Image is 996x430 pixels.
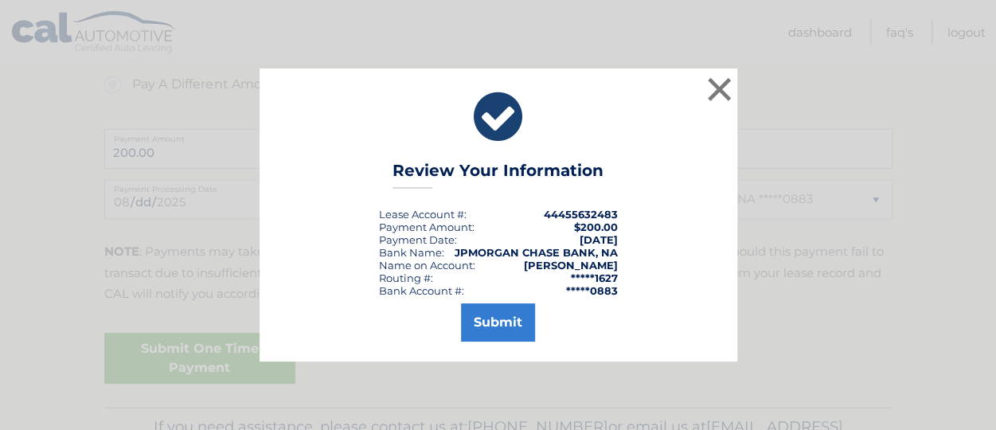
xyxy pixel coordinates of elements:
h3: Review Your Information [393,161,603,189]
div: Name on Account: [379,259,475,272]
button: × [704,73,736,105]
div: : [379,233,457,246]
span: [DATE] [580,233,618,246]
span: Payment Date [379,233,455,246]
strong: [PERSON_NAME] [524,259,618,272]
div: Bank Account #: [379,284,464,297]
strong: 44455632483 [544,208,618,221]
div: Payment Amount: [379,221,475,233]
div: Bank Name: [379,246,444,259]
div: Lease Account #: [379,208,467,221]
button: Submit [461,303,535,342]
strong: JPMORGAN CHASE BANK, NA [455,246,618,259]
span: $200.00 [574,221,618,233]
div: Routing #: [379,272,433,284]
